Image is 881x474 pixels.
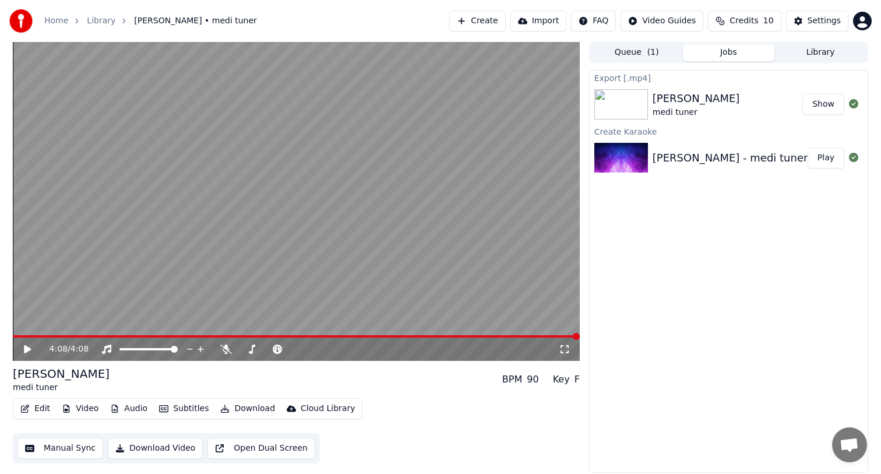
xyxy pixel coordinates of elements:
div: Create Karaoke [590,124,868,138]
button: Download [216,401,280,417]
button: Video [57,401,103,417]
button: Library [774,44,866,61]
div: Cloud Library [301,403,355,415]
span: 4:08 [71,343,89,355]
div: [PERSON_NAME] - medi tuner (youtube) [653,150,862,166]
button: Settings [786,10,848,31]
button: Audio [105,401,152,417]
button: Queue [591,44,683,61]
span: Credits [730,15,758,27]
a: Home [44,15,68,27]
button: Jobs [683,44,775,61]
span: [PERSON_NAME] • medi tuner [134,15,257,27]
button: Open Dual Screen [207,438,315,459]
div: Open chat [832,427,867,462]
div: Key [553,373,570,387]
div: [PERSON_NAME] [653,90,740,107]
div: 90 [527,373,538,387]
div: [PERSON_NAME] [13,366,110,382]
a: Library [87,15,115,27]
button: Create [449,10,506,31]
div: medi tuner [653,107,740,118]
span: ( 1 ) [647,47,659,58]
div: F [575,373,580,387]
div: BPM [502,373,522,387]
button: Video Guides [621,10,703,31]
div: medi tuner [13,382,110,394]
button: Manual Sync [17,438,103,459]
nav: breadcrumb [44,15,257,27]
img: youka [9,9,33,33]
button: Import [510,10,566,31]
div: / [50,343,77,355]
button: Credits10 [708,10,781,31]
button: Edit [16,401,55,417]
span: 10 [763,15,774,27]
button: Show [802,94,844,115]
button: Play [808,148,844,168]
button: Subtitles [154,401,213,417]
button: Download Video [108,438,203,459]
button: FAQ [571,10,616,31]
div: Export [.mp4] [590,71,868,85]
span: 4:08 [50,343,68,355]
div: Settings [808,15,841,27]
